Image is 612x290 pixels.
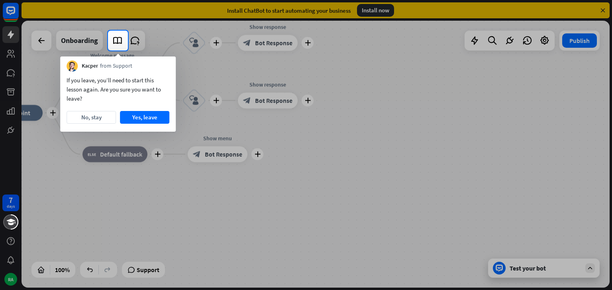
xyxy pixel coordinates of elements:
[67,76,169,103] div: If you leave, you’ll need to start this lesson again. Are you sure you want to leave?
[67,111,116,124] button: No, stay
[82,62,98,70] span: Kacper
[120,111,169,124] button: Yes, leave
[100,62,132,70] span: from Support
[6,3,30,27] button: Open LiveChat chat widget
